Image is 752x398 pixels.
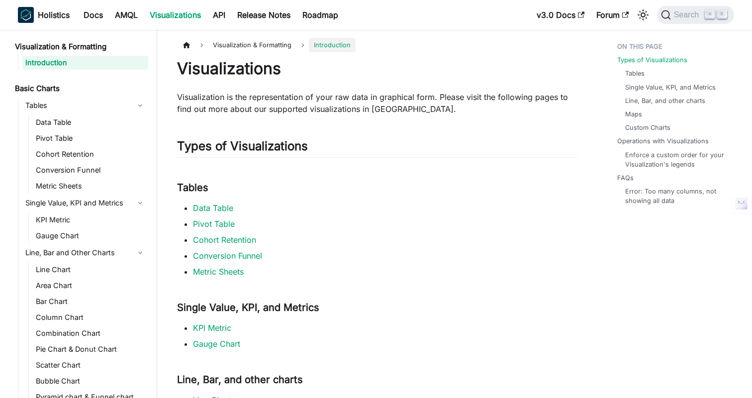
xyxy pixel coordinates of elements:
[177,182,577,194] h3: Tables
[177,374,577,386] h3: Line, Bar, and other charts
[33,115,148,129] a: Data Table
[625,96,705,105] a: Line, Bar, and other charts
[33,229,148,243] a: Gauge Chart
[33,326,148,340] a: Combination Chart
[193,219,235,229] a: Pivot Table
[309,38,356,52] span: Introduction
[33,295,148,308] a: Bar Chart
[625,150,724,169] a: Enforce a custom order for your Visualization's legends
[635,7,651,23] button: Switch between dark and light mode (currently light mode)
[177,139,577,158] h2: Types of Visualizations
[207,7,231,23] a: API
[22,195,148,211] a: Single Value, KPI and Metrics
[22,98,148,113] a: Tables
[177,301,577,314] h3: Single Value, KPI, and Metrics
[33,163,148,177] a: Conversion Funnel
[296,7,344,23] a: Roadmap
[33,310,148,324] a: Column Chart
[625,109,642,119] a: Maps
[33,279,148,293] a: Area Chart
[208,38,296,52] span: Visualization & Formatting
[625,187,724,205] a: Error: Too many columns, not showing all data
[671,10,705,19] span: Search
[33,179,148,193] a: Metric Sheets
[33,213,148,227] a: KPI Metric
[177,38,196,52] a: Home page
[193,203,233,213] a: Data Table
[12,40,148,54] a: Visualization & Formatting
[33,147,148,161] a: Cohort Retention
[657,6,734,24] button: Search (Command+K)
[531,7,590,23] a: v3.0 Docs
[38,9,70,21] b: Holistics
[705,10,715,19] kbd: ⌘
[193,323,231,333] a: KPI Metric
[33,358,148,372] a: Scatter Chart
[33,131,148,145] a: Pivot Table
[177,38,577,52] nav: Breadcrumbs
[109,7,144,23] a: AMQL
[590,7,635,23] a: Forum
[625,83,716,92] a: Single Value, KPI, and Metrics
[193,235,256,245] a: Cohort Retention
[193,339,240,349] a: Gauge Chart
[33,342,148,356] a: Pie Chart & Donut Chart
[617,55,687,65] a: Types of Visualizations
[617,173,634,183] a: FAQs
[177,59,577,79] h1: Visualizations
[18,7,34,23] img: Holistics
[625,123,670,132] a: Custom Charts
[22,245,148,261] a: Line, Bar and Other Charts
[33,263,148,277] a: Line Chart
[177,91,577,115] p: Visualization is the representation of your raw data in graphical form. Please visit the followin...
[33,374,148,388] a: Bubble Chart
[78,7,109,23] a: Docs
[717,10,727,19] kbd: K
[193,251,262,261] a: Conversion Funnel
[144,7,207,23] a: Visualizations
[193,267,244,277] a: Metric Sheets
[8,30,157,398] nav: Docs sidebar
[231,7,296,23] a: Release Notes
[18,7,70,23] a: HolisticsHolistics
[625,69,645,78] a: Tables
[22,56,148,70] a: Introduction
[617,136,709,146] a: Operations with Visualizations
[12,82,148,96] a: Basic Charts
